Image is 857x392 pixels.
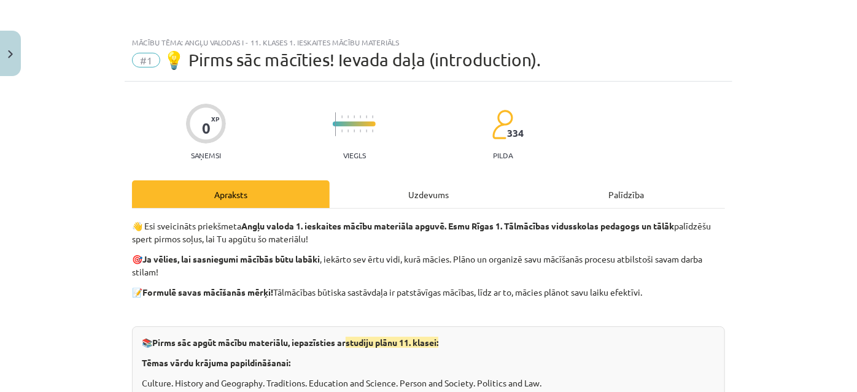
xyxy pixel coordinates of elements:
[142,357,290,368] strong: Tēmas vārdu krājuma papildināšanai:
[341,115,343,118] img: icon-short-line-57e1e144782c952c97e751825c79c345078a6d821885a25fce030b3d8c18986b.svg
[186,151,226,159] p: Saņemsi
[8,50,13,58] img: icon-close-lesson-0947bae3869378f0d4975bcd49f059093ad1ed9edebbc8119c70593378902aed.svg
[341,129,343,133] img: icon-short-line-57e1e144782c952c97e751825c79c345078a6d821885a25fce030b3d8c18986b.svg
[366,129,367,133] img: icon-short-line-57e1e144782c952c97e751825c79c345078a6d821885a25fce030b3d8c18986b.svg
[142,253,320,264] strong: Ja vēlies, lai sasniegumi mācībās būtu labāki
[366,115,367,118] img: icon-short-line-57e1e144782c952c97e751825c79c345078a6d821885a25fce030b3d8c18986b.svg
[132,180,330,208] div: Apraksts
[493,151,513,159] p: pilda
[132,286,725,299] p: 📝 Tālmācības būtiska sastāvdaļa ir patstāvīgas mācības, līdz ar to, mācies plānot savu laiku efek...
[330,180,527,208] div: Uzdevums
[132,38,725,47] div: Mācību tēma: Angļu valodas i - 11. klases 1. ieskaites mācību materiāls
[241,220,674,231] strong: Angļu valoda 1. ieskaites mācību materiāla apguvē. Esmu Rīgas 1. Tālmācības vidusskolas pedagogs ...
[347,129,349,133] img: icon-short-line-57e1e144782c952c97e751825c79c345078a6d821885a25fce030b3d8c18986b.svg
[163,50,541,70] span: 💡 Pirms sāc mācīties! Ievada daļa (introduction).
[347,115,349,118] img: icon-short-line-57e1e144782c952c97e751825c79c345078a6d821885a25fce030b3d8c18986b.svg
[132,220,725,245] p: 👋 Esi sveicināts priekšmeta palīdzēšu spert pirmos soļus, lai Tu apgūtu šo materiālu!
[372,115,373,118] img: icon-short-line-57e1e144782c952c97e751825c79c345078a6d821885a25fce030b3d8c18986b.svg
[360,115,361,118] img: icon-short-line-57e1e144782c952c97e751825c79c345078a6d821885a25fce030b3d8c18986b.svg
[354,115,355,118] img: icon-short-line-57e1e144782c952c97e751825c79c345078a6d821885a25fce030b3d8c18986b.svg
[132,253,725,279] p: 🎯 , iekārto sev ērtu vidi, kurā mācies. Plāno un organizē savu mācīšanās procesu atbilstoši savam...
[152,337,438,348] strong: Pirms sāc apgūt mācību materiālu, iepazīsties ar
[372,129,373,133] img: icon-short-line-57e1e144782c952c97e751825c79c345078a6d821885a25fce030b3d8c18986b.svg
[202,120,211,137] div: 0
[354,129,355,133] img: icon-short-line-57e1e144782c952c97e751825c79c345078a6d821885a25fce030b3d8c18986b.svg
[142,336,715,349] p: 📚
[211,115,219,122] span: XP
[343,151,366,159] p: Viegls
[360,129,361,133] img: icon-short-line-57e1e144782c952c97e751825c79c345078a6d821885a25fce030b3d8c18986b.svg
[507,128,524,139] span: 334
[527,180,725,208] div: Palīdzība
[346,337,438,348] span: studiju plānu 11. klasei:
[335,112,336,136] img: icon-long-line-d9ea69661e0d244f92f715978eff75569469978d946b2353a9bb055b3ed8787d.svg
[142,377,715,390] p: Culture. History and Geography. Traditions. Education and Science. Person and Society. Politics a...
[142,286,273,298] strong: Formulē savas mācīšanās mērķi!
[132,53,160,67] span: #1
[492,109,513,140] img: students-c634bb4e5e11cddfef0936a35e636f08e4e9abd3cc4e673bd6f9a4125e45ecb1.svg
